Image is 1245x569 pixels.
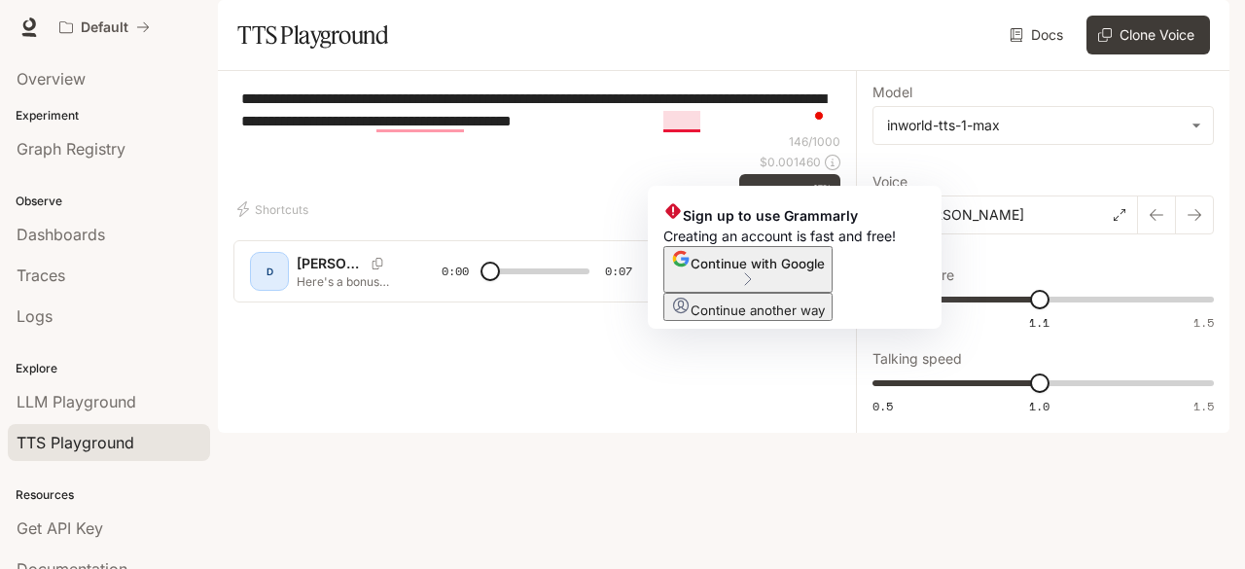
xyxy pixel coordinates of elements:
[241,88,833,132] textarea: To enrich screen reader interactions, please activate Accessibility in Grammarly extension settings
[912,205,1024,225] p: [PERSON_NAME]
[1029,398,1049,414] span: 1.0
[872,175,907,189] p: Voice
[1086,16,1210,54] button: Clone Voice
[81,19,128,36] p: Default
[872,352,962,366] p: Talking speed
[1029,314,1049,331] span: 1.1
[51,8,159,47] button: All workspaces
[254,256,285,287] div: D
[237,16,388,54] h1: TTS Playground
[605,262,632,281] span: 0:07
[872,86,912,99] p: Model
[789,133,840,150] p: 146 / 1000
[297,273,395,290] p: Here's a bonus news clip I found while researching the Sykesville Monster. It's about sightings o...
[233,194,316,225] button: Shortcuts
[873,107,1213,144] div: inworld-tts-1-max
[297,254,364,273] p: [PERSON_NAME]
[739,174,840,225] button: GenerateCTRL +⏎
[1193,314,1214,331] span: 1.5
[887,116,1182,135] div: inworld-tts-1-max
[872,398,893,414] span: 0.5
[813,182,833,217] p: ⏎
[813,182,833,205] p: CTRL +
[442,262,469,281] span: 0:00
[760,154,821,170] p: $ 0.001460
[1006,16,1071,54] a: Docs
[364,258,391,269] button: Copy Voice ID
[1193,398,1214,414] span: 1.5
